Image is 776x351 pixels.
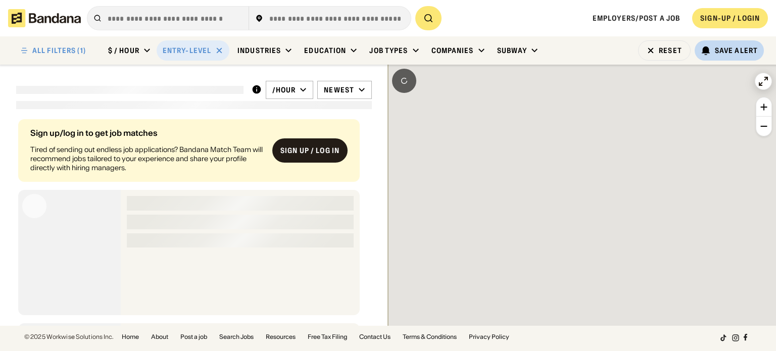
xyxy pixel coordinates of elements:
div: Entry-Level [163,46,211,55]
div: SIGN-UP / LOGIN [700,14,760,23]
div: © 2025 Workwise Solutions Inc. [24,334,114,340]
div: Sign up / Log in [280,146,339,155]
div: Companies [431,46,474,55]
a: Home [122,334,139,340]
div: /hour [272,85,296,94]
a: Contact Us [359,334,391,340]
a: Post a job [180,334,207,340]
div: ALL FILTERS (1) [32,47,86,54]
div: $ / hour [108,46,139,55]
a: Resources [266,334,296,340]
div: Education [304,46,346,55]
a: About [151,334,168,340]
a: Terms & Conditions [403,334,457,340]
div: Newest [324,85,354,94]
img: Bandana logotype [8,9,81,27]
div: Subway [497,46,527,55]
div: Reset [659,47,682,54]
a: Privacy Policy [469,334,509,340]
div: Tired of sending out endless job applications? Bandana Match Team will recommend jobs tailored to... [30,145,264,173]
div: Sign up/log in to get job matches [30,129,264,137]
a: Free Tax Filing [308,334,347,340]
div: Job Types [369,46,408,55]
a: Employers/Post a job [593,14,680,23]
div: Save Alert [715,46,758,55]
div: grid [16,115,372,326]
div: Industries [237,46,281,55]
a: Search Jobs [219,334,254,340]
